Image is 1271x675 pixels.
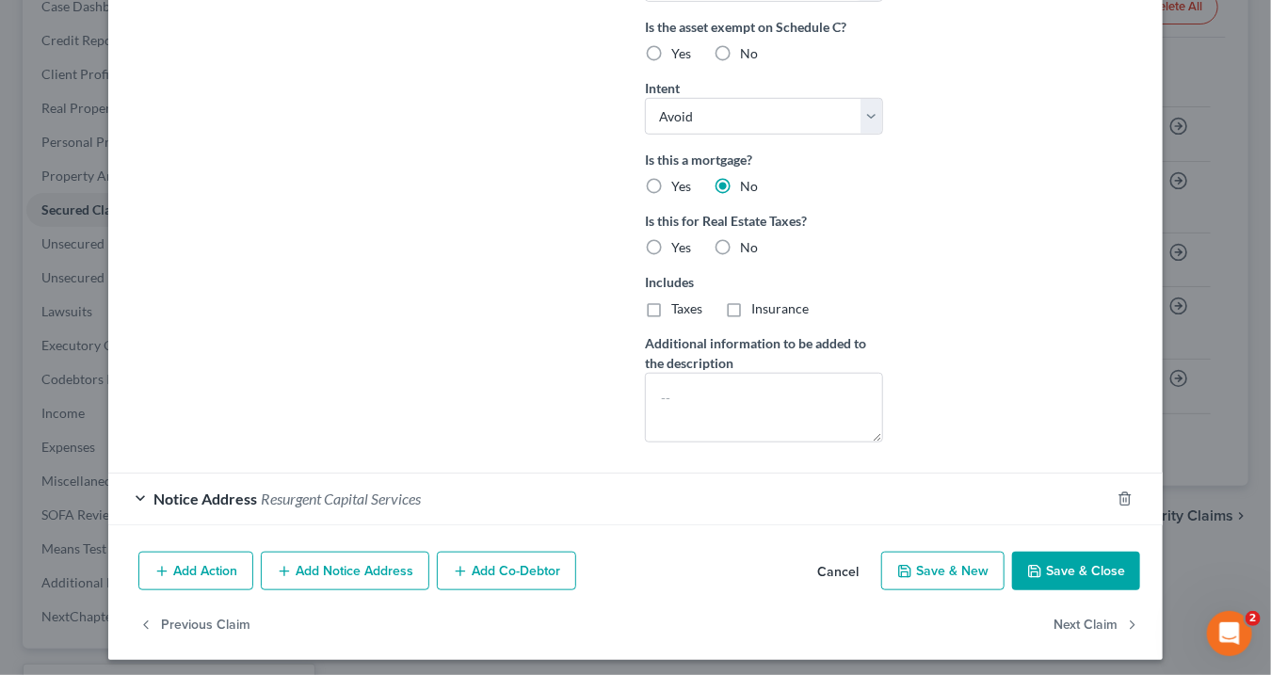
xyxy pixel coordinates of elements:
button: Cancel [802,554,874,591]
button: Save & New [881,552,1005,591]
button: Previous Claim [138,605,250,645]
button: Add Action [138,552,253,591]
button: Save & Close [1012,552,1140,591]
span: No [740,178,758,194]
span: Yes [671,45,691,61]
span: Yes [671,178,691,194]
label: Intent [645,78,680,98]
label: Is this for Real Estate Taxes? [645,211,883,231]
span: No [740,45,758,61]
label: Is the asset exempt on Schedule C? [645,17,883,37]
label: Additional information to be added to the description [645,333,883,373]
iframe: Intercom live chat [1207,611,1252,656]
span: Taxes [671,300,702,316]
button: Add Co-Debtor [437,552,576,591]
span: Notice Address [153,490,257,507]
span: Resurgent Capital Services [261,490,421,507]
span: No [740,239,758,255]
button: Add Notice Address [261,552,429,591]
label: Includes [645,272,883,292]
span: Insurance [751,300,809,316]
span: Yes [671,239,691,255]
button: Next Claim [1054,605,1140,645]
span: 2 [1246,611,1261,626]
label: Is this a mortgage? [645,150,883,169]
